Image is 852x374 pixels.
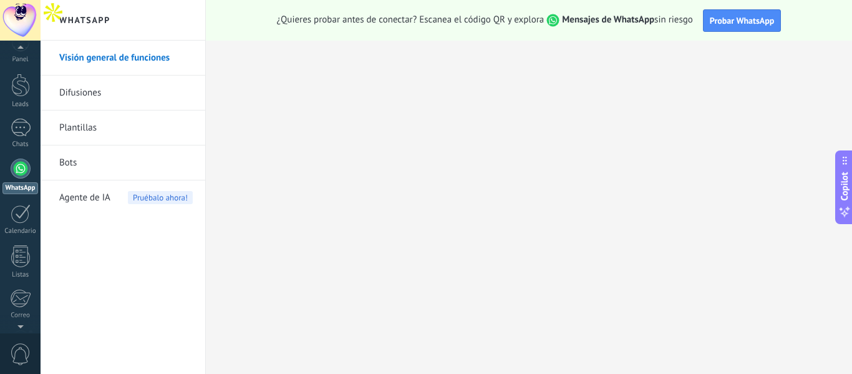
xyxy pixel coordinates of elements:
[59,145,193,180] a: Bots
[59,180,193,215] a: Agente de IAPruébalo ahora!
[2,101,39,109] div: Leads
[2,56,39,64] div: Panel
[59,111,193,145] a: Plantillas
[41,145,205,180] li: Bots
[2,227,39,235] div: Calendario
[59,76,193,111] a: Difusiones
[128,191,193,204] span: Pruébalo ahora!
[2,271,39,279] div: Listas
[838,172,851,200] span: Copilot
[41,76,205,111] li: Difusiones
[41,111,205,145] li: Plantillas
[41,41,205,76] li: Visión general de funciones
[2,182,38,194] div: WhatsApp
[59,41,193,76] a: Visión general de funciones
[41,180,205,215] li: Agente de IA
[59,180,110,215] span: Agente de IA
[2,140,39,149] div: Chats
[2,312,39,320] div: Correo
